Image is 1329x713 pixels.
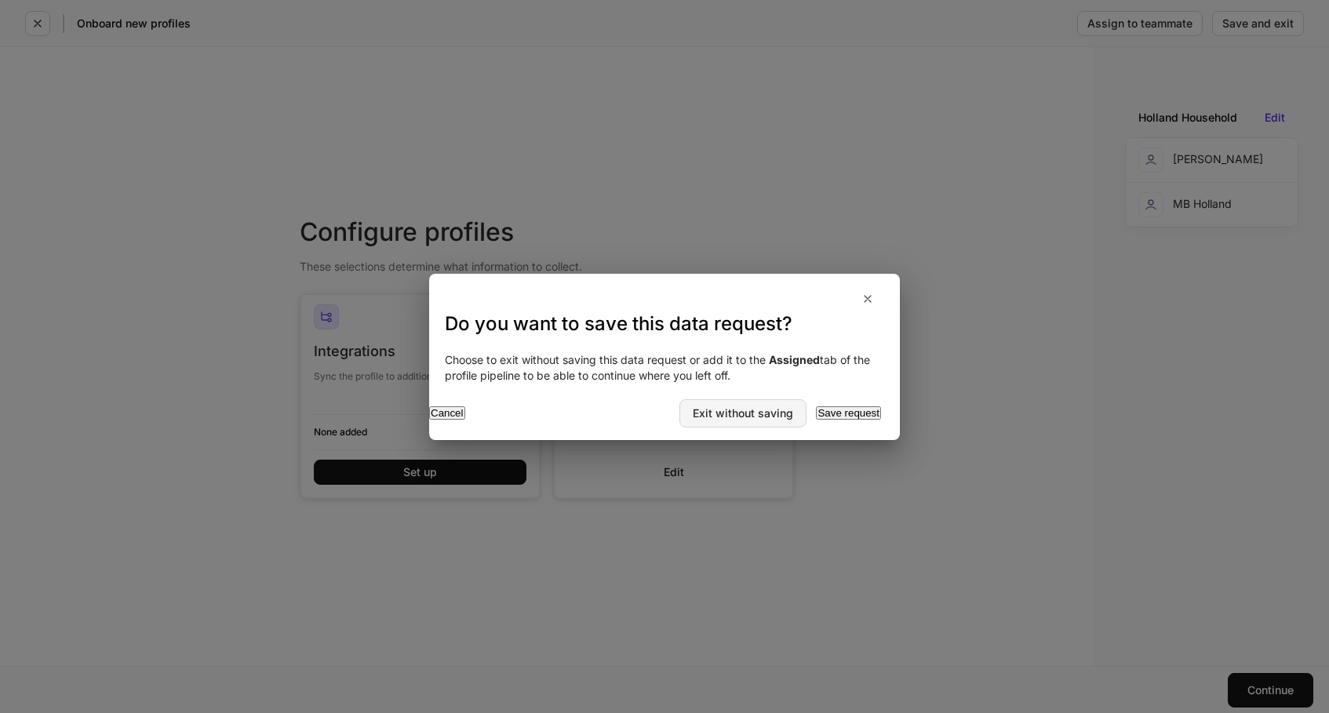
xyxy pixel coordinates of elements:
[429,336,900,399] div: Choose to exit without saving this data request or add it to the tab of the profile pipeline to b...
[429,406,465,420] button: Cancel
[679,399,807,427] button: Exit without saving
[816,406,881,420] button: Save request
[431,408,464,418] div: Cancel
[817,408,879,418] div: Save request
[445,311,884,336] h3: Do you want to save this data request?
[769,353,820,366] strong: Assigned
[693,408,793,419] div: Exit without saving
